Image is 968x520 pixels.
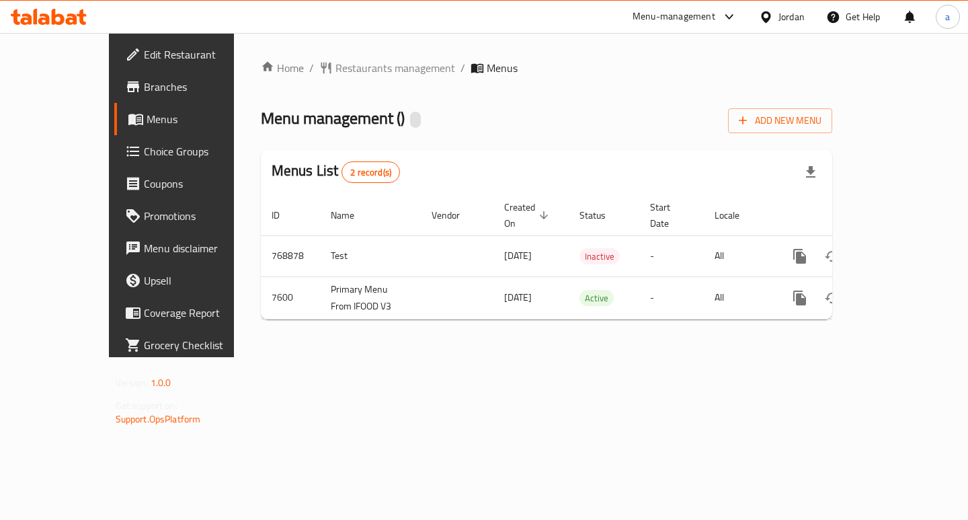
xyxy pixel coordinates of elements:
[739,112,821,129] span: Add New Menu
[335,60,455,76] span: Restaurants management
[460,60,465,76] li: /
[715,207,757,223] span: Locale
[261,60,304,76] a: Home
[504,199,553,231] span: Created On
[114,168,270,200] a: Coupons
[272,161,400,183] h2: Menus List
[579,248,620,264] div: Inactive
[773,195,924,236] th: Actions
[784,282,816,314] button: more
[331,207,372,223] span: Name
[579,249,620,264] span: Inactive
[320,276,421,319] td: Primary Menu From IFOOD V3
[147,111,259,127] span: Menus
[116,374,149,392] span: Version:
[261,60,833,76] nav: breadcrumb
[504,247,532,264] span: [DATE]
[341,161,400,183] div: Total records count
[704,276,773,319] td: All
[116,397,177,414] span: Get support on:
[633,9,715,25] div: Menu-management
[144,240,259,256] span: Menu disclaimer
[114,200,270,232] a: Promotions
[114,264,270,297] a: Upsell
[114,232,270,264] a: Menu disclaimer
[144,305,259,321] span: Coverage Report
[144,46,259,63] span: Edit Restaurant
[309,60,314,76] li: /
[432,207,477,223] span: Vendor
[945,9,950,24] span: a
[144,79,259,95] span: Branches
[650,199,688,231] span: Start Date
[778,9,805,24] div: Jordan
[116,410,201,428] a: Support.OpsPlatform
[816,282,848,314] button: Change Status
[704,235,773,276] td: All
[784,240,816,272] button: more
[114,38,270,71] a: Edit Restaurant
[144,272,259,289] span: Upsell
[261,235,320,276] td: 768878
[144,337,259,353] span: Grocery Checklist
[144,176,259,192] span: Coupons
[816,240,848,272] button: Change Status
[261,195,924,320] table: enhanced table
[795,156,827,188] div: Export file
[579,291,614,306] span: Active
[114,329,270,361] a: Grocery Checklist
[728,108,832,133] button: Add New Menu
[639,276,704,319] td: -
[114,135,270,168] a: Choice Groups
[144,208,259,224] span: Promotions
[320,235,421,276] td: Test
[579,207,623,223] span: Status
[151,374,171,392] span: 1.0.0
[114,103,270,135] a: Menus
[114,297,270,329] a: Coverage Report
[487,60,518,76] span: Menus
[144,143,259,159] span: Choice Groups
[504,289,532,306] span: [DATE]
[261,103,405,133] span: Menu management ( )
[319,60,455,76] a: Restaurants management
[639,235,704,276] td: -
[342,166,399,179] span: 2 record(s)
[261,276,320,319] td: 7600
[114,71,270,103] a: Branches
[272,207,297,223] span: ID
